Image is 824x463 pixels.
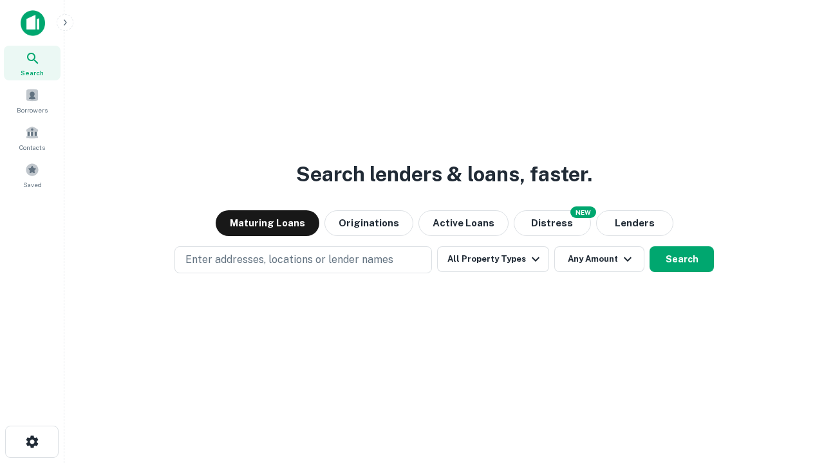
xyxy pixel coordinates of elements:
[437,246,549,272] button: All Property Types
[19,142,45,152] span: Contacts
[21,68,44,78] span: Search
[554,246,644,272] button: Any Amount
[4,46,61,80] a: Search
[4,120,61,155] a: Contacts
[296,159,592,190] h3: Search lenders & loans, faster.
[216,210,319,236] button: Maturing Loans
[650,246,714,272] button: Search
[4,83,61,118] a: Borrowers
[760,360,824,422] iframe: Chat Widget
[17,105,48,115] span: Borrowers
[514,210,591,236] button: Search distressed loans with lien and other non-mortgage details.
[4,158,61,192] a: Saved
[174,246,432,273] button: Enter addresses, locations or lender names
[418,210,509,236] button: Active Loans
[23,179,42,190] span: Saved
[185,252,393,268] p: Enter addresses, locations or lender names
[596,210,673,236] button: Lenders
[324,210,413,236] button: Originations
[21,10,45,36] img: capitalize-icon.png
[570,206,596,218] div: NEW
